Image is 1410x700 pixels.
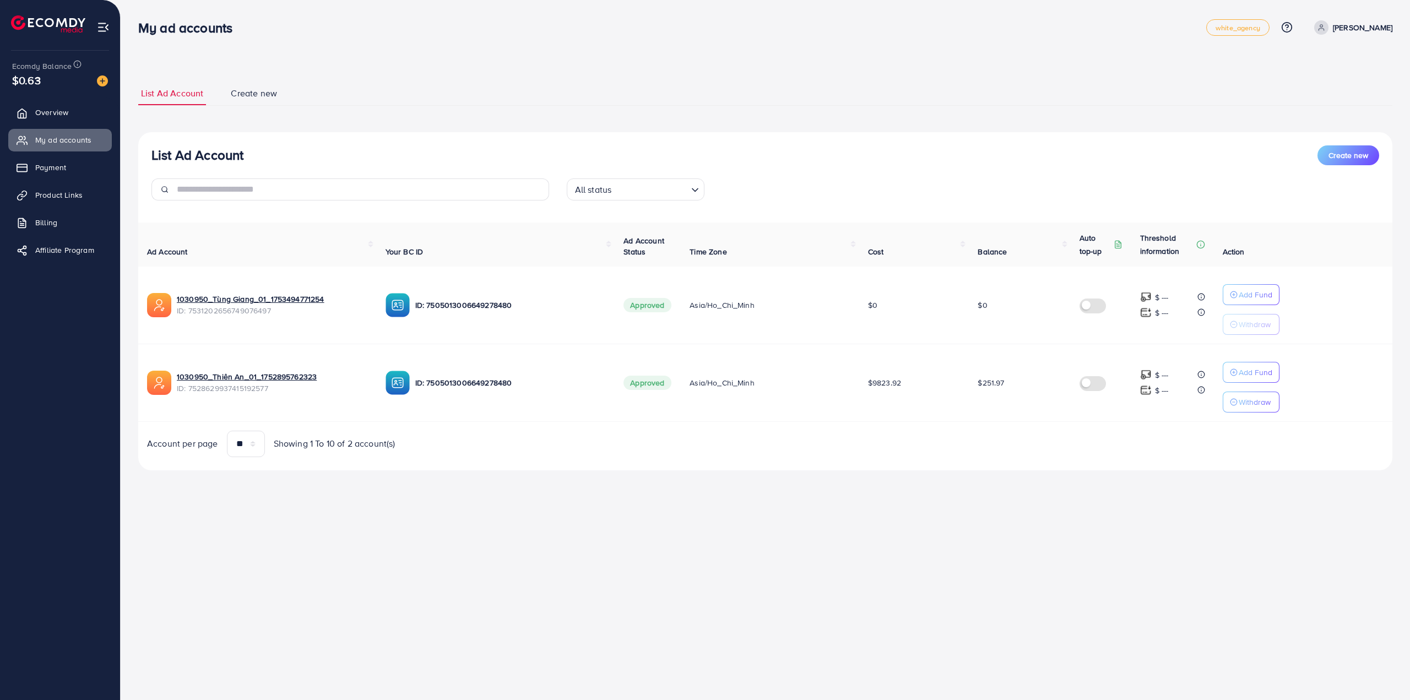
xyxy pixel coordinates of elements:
button: Create new [1317,145,1379,165]
span: My ad accounts [35,134,91,145]
span: Action [1223,246,1245,257]
p: [PERSON_NAME] [1333,21,1392,34]
span: Balance [978,246,1007,257]
a: 1030950_Thiên An_01_1752895762323 [177,371,368,382]
span: Product Links [35,189,83,200]
img: ic-ads-acc.e4c84228.svg [147,293,171,317]
a: My ad accounts [8,129,112,151]
a: Billing [8,211,112,234]
div: <span class='underline'>1030950_Thiên An_01_1752895762323</span></br>7528629937415192577 [177,371,368,394]
span: All status [573,182,614,198]
span: Billing [35,217,57,228]
span: Ecomdy Balance [12,61,72,72]
p: Threshold information [1140,231,1194,258]
p: Withdraw [1239,318,1271,331]
p: Add Fund [1239,366,1272,379]
span: Create new [231,87,277,100]
button: Withdraw [1223,314,1279,335]
span: List Ad Account [141,87,203,100]
p: $ --- [1155,291,1169,304]
img: top-up amount [1140,369,1152,381]
img: top-up amount [1140,384,1152,396]
span: Asia/Ho_Chi_Minh [690,300,755,311]
span: Showing 1 To 10 of 2 account(s) [274,437,395,450]
a: 1030950_Tùng Giang_01_1753494771254 [177,294,368,305]
span: Affiliate Program [35,245,94,256]
span: Ad Account Status [623,235,664,257]
span: Cost [868,246,884,257]
img: menu [97,21,110,34]
span: Ad Account [147,246,188,257]
span: $0 [868,300,877,311]
button: Withdraw [1223,392,1279,413]
button: Add Fund [1223,362,1279,383]
a: [PERSON_NAME] [1310,20,1392,35]
span: ID: 7528629937415192577 [177,383,368,394]
span: Payment [35,162,66,173]
img: logo [11,15,85,32]
p: Add Fund [1239,288,1272,301]
input: Search for option [615,180,686,198]
p: Withdraw [1239,395,1271,409]
span: $9823.92 [868,377,901,388]
button: Add Fund [1223,284,1279,305]
img: ic-ba-acc.ded83a64.svg [386,371,410,395]
img: ic-ads-acc.e4c84228.svg [147,371,171,395]
span: Approved [623,376,671,390]
img: image [97,75,108,86]
img: top-up amount [1140,291,1152,303]
span: $251.97 [978,377,1004,388]
span: Asia/Ho_Chi_Minh [690,377,755,388]
p: ID: 7505013006649278480 [415,376,606,389]
p: ID: 7505013006649278480 [415,299,606,312]
div: <span class='underline'>1030950_Tùng Giang_01_1753494771254</span></br>7531202656749076497 [177,294,368,316]
span: Time Zone [690,246,726,257]
span: ID: 7531202656749076497 [177,305,368,316]
span: $0 [978,300,987,311]
p: $ --- [1155,306,1169,319]
span: Overview [35,107,68,118]
p: $ --- [1155,384,1169,397]
span: Your BC ID [386,246,424,257]
a: Payment [8,156,112,178]
h3: My ad accounts [138,20,241,36]
a: Product Links [8,184,112,206]
span: $0.63 [12,72,41,88]
div: Search for option [567,178,704,200]
a: Affiliate Program [8,239,112,261]
iframe: Chat [1363,650,1402,692]
span: Approved [623,298,671,312]
span: white_agency [1216,24,1260,31]
img: ic-ba-acc.ded83a64.svg [386,293,410,317]
a: Overview [8,101,112,123]
p: $ --- [1155,368,1169,382]
h3: List Ad Account [151,147,243,163]
span: Create new [1328,150,1368,161]
a: white_agency [1206,19,1270,36]
img: top-up amount [1140,307,1152,318]
span: Account per page [147,437,218,450]
p: Auto top-up [1080,231,1111,258]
